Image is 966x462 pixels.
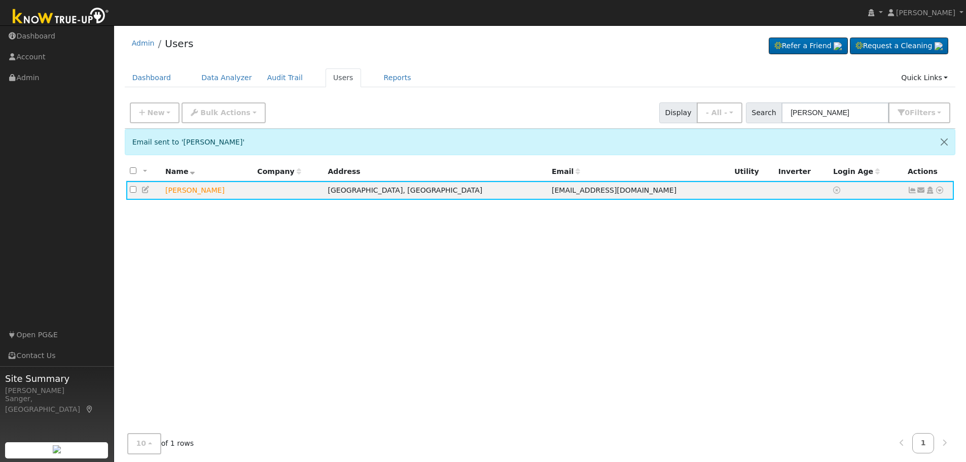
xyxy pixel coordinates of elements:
span: Days since last login [833,167,880,175]
button: Close [934,129,955,154]
a: Request a Cleaning [850,38,948,55]
span: Filter [910,109,936,117]
div: Sanger, [GEOGRAPHIC_DATA] [5,394,109,415]
a: Dashboard [125,68,179,87]
a: Users [326,68,361,87]
span: s [931,109,935,117]
img: retrieve [834,42,842,50]
div: [PERSON_NAME] [5,385,109,396]
a: Map [85,405,94,413]
div: Address [328,166,544,177]
span: of 1 rows [127,434,194,454]
td: Lead [162,181,254,200]
span: [EMAIL_ADDRESS][DOMAIN_NAME] [552,186,676,194]
a: Refer a Friend [769,38,848,55]
button: 10 [127,434,161,454]
img: Know True-Up [8,6,114,28]
a: Edit User [141,186,151,194]
span: Display [659,102,697,123]
span: Name [165,167,195,175]
span: Search [746,102,782,123]
a: Admin [132,39,155,47]
span: Email [552,167,580,175]
button: Bulk Actions [182,102,265,123]
span: Site Summary [5,372,109,385]
a: Users [165,38,193,50]
img: retrieve [935,42,943,50]
a: giljansky@gmail.com [917,185,926,196]
span: New [147,109,164,117]
td: [GEOGRAPHIC_DATA], [GEOGRAPHIC_DATA] [324,181,548,200]
button: 0Filters [888,102,950,123]
span: 10 [136,440,147,448]
input: Search [781,102,889,123]
a: Reports [376,68,419,87]
div: Actions [908,166,950,177]
img: retrieve [53,445,61,453]
span: [PERSON_NAME] [896,9,955,17]
div: Inverter [778,166,826,177]
a: No login access [833,186,842,194]
span: Bulk Actions [200,109,251,117]
div: Utility [734,166,771,177]
a: Data Analyzer [194,68,260,87]
a: Login As [925,186,935,194]
a: 1 [912,434,935,453]
a: Other actions [935,185,944,196]
button: New [130,102,180,123]
span: Email sent to '[PERSON_NAME]' [132,138,245,146]
a: Not connected [908,186,917,194]
button: - All - [697,102,742,123]
a: Audit Trail [260,68,310,87]
a: Quick Links [893,68,955,87]
span: Company name [257,167,301,175]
